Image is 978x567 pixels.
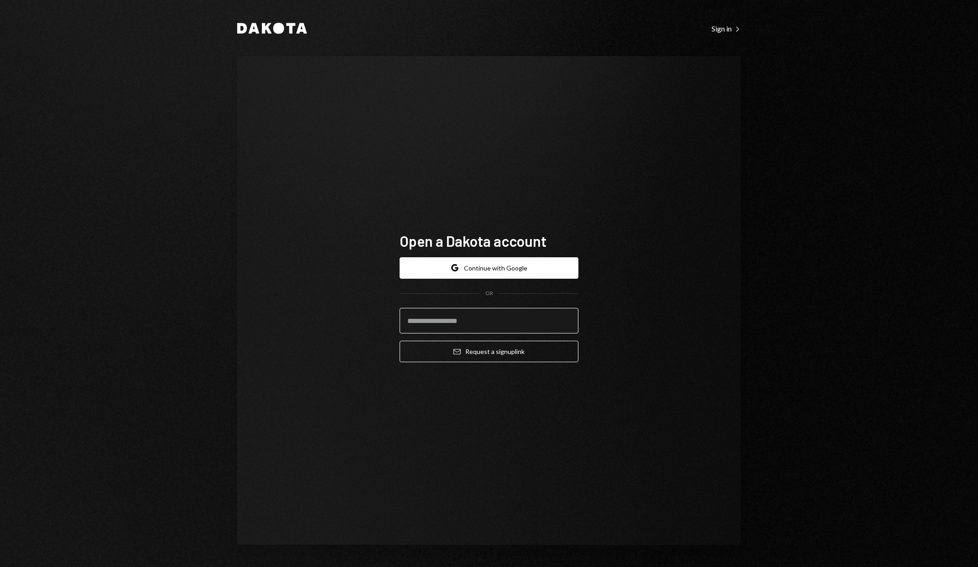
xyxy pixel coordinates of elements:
a: Sign in [712,23,741,33]
h1: Open a Dakota account [400,232,578,250]
button: Continue with Google [400,257,578,279]
div: Sign in [712,24,741,33]
button: Request a signuplink [400,341,578,362]
div: OR [485,290,493,297]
